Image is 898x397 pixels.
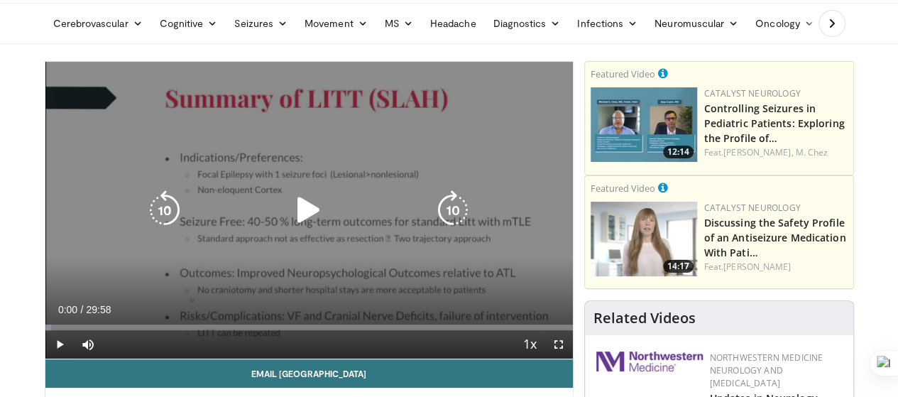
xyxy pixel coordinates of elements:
[796,146,828,158] a: M. Chez
[704,216,846,259] a: Discussing the Safety Profile of an Antiseizure Medication With Pati…
[86,304,111,315] span: 29:58
[226,9,296,38] a: Seizures
[596,352,703,371] img: 2a462fb6-9365-492a-ac79-3166a6f924d8.png.150x105_q85_autocrop_double_scale_upscale_version-0.2.jpg
[516,330,544,359] button: Playback Rate
[58,304,77,315] span: 0:00
[45,325,573,330] div: Progress Bar
[45,359,573,388] a: Email [GEOGRAPHIC_DATA]
[591,87,697,162] a: 12:14
[45,330,74,359] button: Play
[747,9,823,38] a: Oncology
[45,9,151,38] a: Cerebrovascular
[663,146,694,158] span: 12:14
[723,146,793,158] a: [PERSON_NAME],
[74,330,102,359] button: Mute
[484,9,569,38] a: Diagnostics
[704,202,801,214] a: Catalyst Neurology
[151,9,226,38] a: Cognitive
[544,330,573,359] button: Fullscreen
[723,261,791,273] a: [PERSON_NAME]
[704,146,848,159] div: Feat.
[422,9,485,38] a: Headache
[663,260,694,273] span: 14:17
[569,9,646,38] a: Infections
[593,310,696,327] h4: Related Videos
[591,87,697,162] img: 5e01731b-4d4e-47f8-b775-0c1d7f1e3c52.png.150x105_q85_crop-smart_upscale.jpg
[591,67,655,80] small: Featured Video
[704,102,845,145] a: Controlling Seizures in Pediatric Patients: Exploring the Profile of…
[591,202,697,276] a: 14:17
[591,182,655,195] small: Featured Video
[704,87,801,99] a: Catalyst Neurology
[704,261,848,273] div: Feat.
[45,62,573,359] video-js: Video Player
[646,9,747,38] a: Neuromuscular
[81,304,84,315] span: /
[710,352,823,389] a: Northwestern Medicine Neurology and [MEDICAL_DATA]
[376,9,422,38] a: MS
[591,202,697,276] img: c23d0a25-a0b6-49e6-ba12-869cdc8b250a.png.150x105_q85_crop-smart_upscale.jpg
[296,9,376,38] a: Movement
